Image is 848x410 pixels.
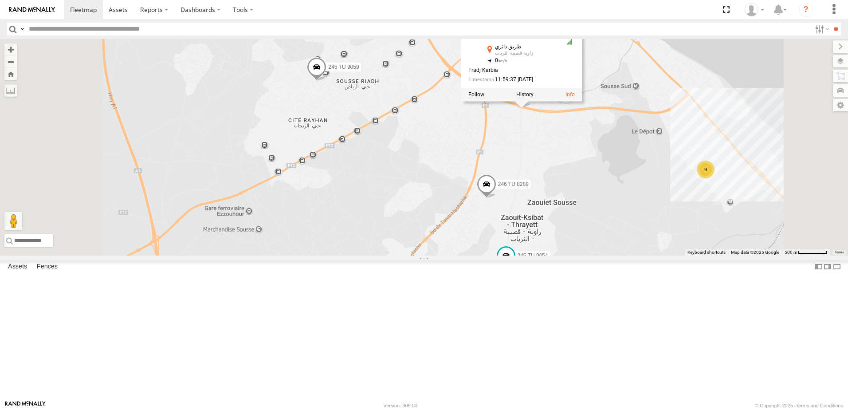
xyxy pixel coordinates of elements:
label: Assets [4,260,31,273]
div: © Copyright 2025 - [755,403,843,408]
div: Fradj Karbia [468,67,557,73]
div: زاوية قصيبة الثريات [495,51,557,56]
img: rand-logo.svg [9,7,55,13]
button: Zoom Home [4,68,17,80]
div: Nejah Benkhalifa [742,3,767,16]
label: Realtime tracking of Asset [468,92,484,98]
div: Date/time of location update [468,77,557,83]
button: Map Scale: 500 m per 64 pixels [782,249,830,256]
div: Version: 306.00 [384,403,417,408]
label: Search Query [19,23,26,35]
label: Dock Summary Table to the Left [814,260,823,273]
button: Keyboard shortcuts [687,249,726,256]
button: Zoom in [4,43,17,55]
span: 246 TU 8289 [498,181,529,187]
span: Map data ©2025 Google [731,250,779,255]
div: 9 [697,161,715,178]
div: GSM Signal = 5 [564,39,575,46]
a: Visit our Website [5,401,46,410]
span: 245 TU 9054 [518,252,548,259]
button: Drag Pegman onto the map to open Street View [4,212,22,230]
span: 245 TU 9059 [328,64,359,70]
span: 0 [495,58,507,64]
label: Hide Summary Table [832,260,841,273]
label: Map Settings [833,99,848,111]
label: Dock Summary Table to the Right [823,260,832,273]
label: Measure [4,84,17,97]
span: 500 m [785,250,797,255]
label: View Asset History [516,92,534,98]
a: Terms (opens in new tab) [835,251,844,254]
a: Terms and Conditions [796,403,843,408]
a: View Asset Details [565,92,575,98]
label: Fences [32,260,62,273]
div: طريق دائري [495,44,557,50]
button: Zoom out [4,55,17,68]
i: ? [799,3,813,17]
label: Search Filter Options [812,23,831,35]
